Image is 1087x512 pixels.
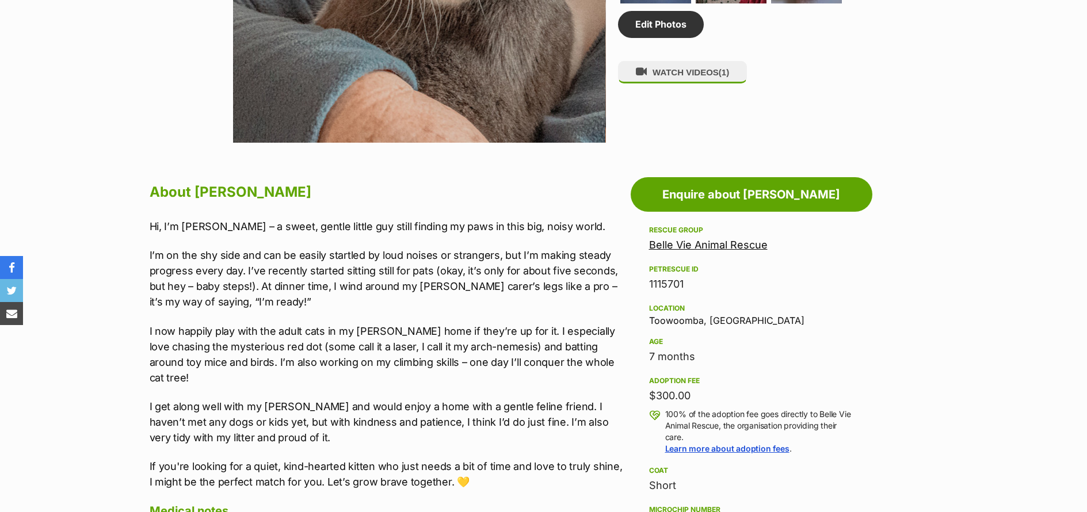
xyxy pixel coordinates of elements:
[649,301,854,326] div: Toowoomba, [GEOGRAPHIC_DATA]
[150,323,625,385] p: I now happily play with the adult cats in my [PERSON_NAME] home if they’re up for it. I especiall...
[150,219,625,234] p: Hi, I’m [PERSON_NAME] – a sweet, gentle little guy still finding my paws in this big, noisy world.
[649,349,854,365] div: 7 months
[649,304,854,313] div: Location
[150,179,625,205] h2: About [PERSON_NAME]
[665,408,854,454] p: 100% of the adoption fee goes directly to Belle Vie Animal Rescue, the organisation providing the...
[649,388,854,404] div: $300.00
[719,67,729,77] span: (1)
[618,61,747,83] button: WATCH VIDEOS(1)
[649,276,854,292] div: 1115701
[649,466,854,475] div: Coat
[150,399,625,445] p: I get along well with my [PERSON_NAME] and would enjoy a home with a gentle feline friend. I have...
[649,376,854,385] div: Adoption fee
[631,177,872,212] a: Enquire about [PERSON_NAME]
[150,458,625,490] p: If you're looking for a quiet, kind-hearted kitten who just needs a bit of time and love to truly...
[649,239,768,251] a: Belle Vie Animal Rescue
[649,265,854,274] div: PetRescue ID
[618,11,704,37] a: Edit Photos
[665,444,789,453] a: Learn more about adoption fees
[649,477,854,494] div: Short
[649,337,854,346] div: Age
[150,247,625,310] p: I’m on the shy side and can be easily startled by loud noises or strangers, but I’m making steady...
[649,226,854,235] div: Rescue group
